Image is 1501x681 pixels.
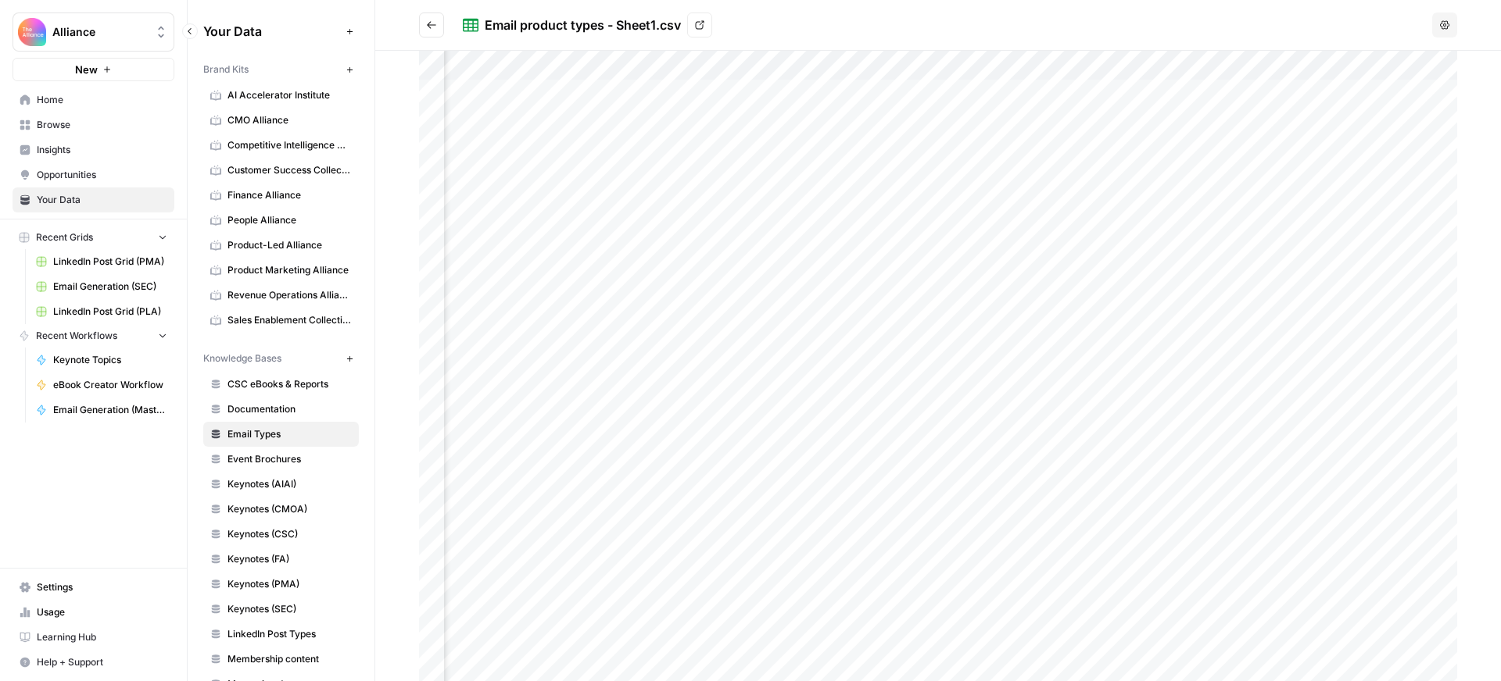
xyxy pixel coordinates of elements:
span: Product Marketing Alliance [227,263,352,277]
a: Event Brochures [203,447,359,472]
button: Go back [419,12,444,37]
span: Email Generation (SEC) [53,280,167,294]
a: Keynotes (FA) [203,547,359,572]
a: People Alliance [203,208,359,233]
a: CMO Alliance [203,108,359,133]
span: Email Types [227,427,352,441]
span: Documentation [227,402,352,416]
span: CMO Alliance [227,113,352,127]
span: Keynotes (CMOA) [227,502,352,516]
button: New [13,58,174,81]
a: Email Types [203,422,359,447]
button: Help + Support [13,650,174,675]
span: Finance Alliance [227,188,352,202]
span: Your Data [37,193,167,207]
a: LinkedIn Post Types [203,622,359,647]
a: Keynotes (CMOA) [203,497,359,522]
span: LinkedIn Post Types [227,627,352,641]
span: New [75,62,98,77]
span: Help + Support [37,655,167,669]
a: eBook Creator Workflow [29,373,174,398]
span: AI Accelerator Institute [227,88,352,102]
a: Documentation [203,397,359,422]
a: Keynote Topics [29,348,174,373]
a: Your Data [13,187,174,212]
a: Insights [13,137,174,162]
span: Product-Led Alliance [227,238,352,252]
span: Event Brochures [227,452,352,466]
span: Learning Hub [37,630,167,644]
span: Your Data [203,22,340,41]
a: Product-Led Alliance [203,233,359,258]
a: Email Generation (SEC) [29,274,174,299]
span: Usage [37,605,167,619]
span: LinkedIn Post Grid (PLA) [53,305,167,319]
span: Home [37,93,167,107]
span: Keynote Topics [53,353,167,367]
a: Keynotes (PMA) [203,572,359,597]
a: Keynotes (SEC) [203,597,359,622]
span: Alliance [52,24,147,40]
span: Recent Grids [36,230,93,244]
span: Membership content [227,652,352,666]
span: CSC eBooks & Reports [227,377,352,391]
a: LinkedIn Post Grid (PLA) [29,299,174,324]
a: Sales Enablement Collective [203,308,359,333]
a: Browse [13,112,174,137]
span: Keynotes (AIAI) [227,477,352,491]
a: Product Marketing Alliance [203,258,359,283]
button: Recent Grids [13,226,174,249]
a: CSC eBooks & Reports [203,372,359,397]
span: Recent Workflows [36,329,117,343]
a: Usage [13,600,174,625]
div: Email product types - Sheet1.csv [485,16,681,34]
span: Customer Success Collective [227,163,352,177]
a: Opportunities [13,162,174,187]
span: People Alliance [227,213,352,227]
span: Revenue Operations Alliance [227,288,352,302]
span: Browse [37,118,167,132]
a: Keynotes (CSC) [203,522,359,547]
span: LinkedIn Post Grid (PMA) [53,255,167,269]
span: Keynotes (SEC) [227,602,352,616]
a: LinkedIn Post Grid (PMA) [29,249,174,274]
span: Sales Enablement Collective [227,313,352,327]
span: Keynotes (PMA) [227,577,352,591]
a: Membership content [203,647,359,672]
span: eBook Creator Workflow [53,378,167,392]
span: Competitive Intelligence Alliance [227,138,352,152]
a: Revenue Operations Alliance [203,283,359,308]
a: Settings [13,575,174,600]
button: Workspace: Alliance [13,12,174,52]
span: Keynotes (FA) [227,552,352,566]
button: Recent Workflows [13,324,174,348]
img: Alliance Logo [18,18,46,46]
a: Keynotes (AIAI) [203,472,359,497]
span: Keynotes (CSC) [227,527,352,541]
a: Email Generation (Master) [29,398,174,423]
span: Opportunities [37,168,167,182]
a: Home [13,87,174,112]
a: Finance Alliance [203,183,359,208]
a: Customer Success Collective [203,158,359,183]
a: AI Accelerator Institute [203,83,359,108]
span: Email Generation (Master) [53,403,167,417]
span: Settings [37,580,167,594]
a: Competitive Intelligence Alliance [203,133,359,158]
span: Brand Kits [203,62,249,77]
span: Insights [37,143,167,157]
span: Knowledge Bases [203,351,281,365]
a: Learning Hub [13,625,174,650]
